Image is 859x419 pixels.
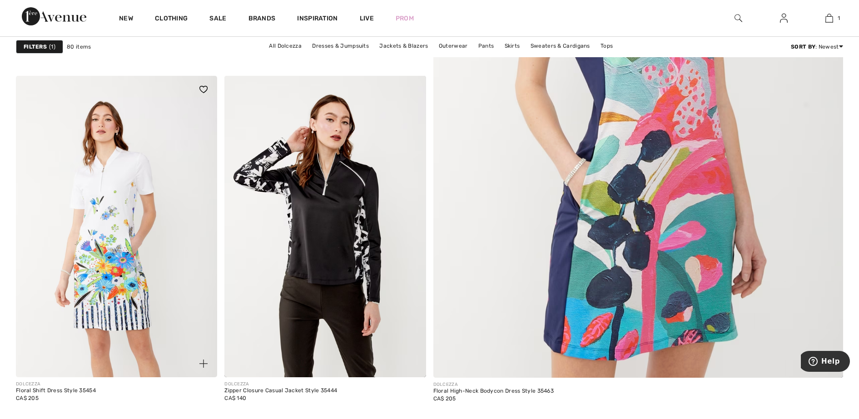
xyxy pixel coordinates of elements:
[199,360,208,368] img: plus_v2.svg
[433,388,554,394] div: Floral High-Neck Bodycon Dress Style 35463
[434,40,472,52] a: Outerwear
[807,13,851,24] a: 1
[474,40,499,52] a: Pants
[596,40,617,52] a: Tops
[16,395,39,401] span: CA$ 205
[375,40,432,52] a: Jackets & Blazers
[16,76,217,378] a: Floral Shift Dress Style 35454. As sample
[825,13,833,24] img: My Bag
[209,15,226,24] a: Sale
[16,388,96,394] div: Floral Shift Dress Style 35454
[433,381,554,388] div: DOLCEZZA
[49,43,55,51] span: 1
[67,43,91,51] span: 80 items
[248,15,276,24] a: Brands
[801,351,850,374] iframe: Opens a widget where you can find more information
[500,40,525,52] a: Skirts
[838,14,840,22] span: 1
[308,40,373,52] a: Dresses & Jumpsuits
[224,381,337,388] div: DOLCEZZA
[22,7,86,25] img: 1ère Avenue
[16,381,96,388] div: DOLCEZZA
[526,40,595,52] a: Sweaters & Cardigans
[119,15,133,24] a: New
[264,40,306,52] a: All Dolcezza
[791,44,815,50] strong: Sort By
[297,15,338,24] span: Inspiration
[735,13,742,24] img: search the website
[360,14,374,23] a: Live
[773,13,795,24] a: Sign In
[224,76,426,378] img: Zipper Closure Casual Jacket Style 35444. As sample
[199,86,208,93] img: heart_black_full.svg
[24,43,47,51] strong: Filters
[780,13,788,24] img: My Info
[791,43,843,51] div: : Newest
[224,395,246,401] span: CA$ 140
[224,388,337,394] div: Zipper Closure Casual Jacket Style 35444
[433,395,456,402] span: CA$ 205
[396,14,414,23] a: Prom
[155,15,188,24] a: Clothing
